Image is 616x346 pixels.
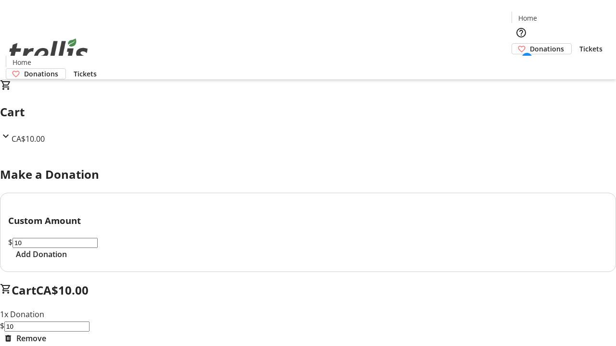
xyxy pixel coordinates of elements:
button: Help [512,23,531,42]
span: Tickets [74,69,97,79]
a: Donations [512,43,572,54]
a: Tickets [572,44,610,54]
span: Home [13,57,31,67]
input: Donation Amount [13,238,98,248]
h3: Custom Amount [8,214,608,227]
a: Home [512,13,543,23]
img: Orient E2E Organization zk00dQfJK4's Logo [6,28,91,76]
span: Home [518,13,537,23]
button: Cart [512,54,531,74]
span: Tickets [579,44,603,54]
span: CA$10.00 [12,134,45,144]
a: Donations [6,68,66,79]
button: Add Donation [8,248,75,260]
span: $ [8,237,13,247]
a: Tickets [66,69,104,79]
span: Donations [24,69,58,79]
span: Donations [530,44,564,54]
a: Home [6,57,37,67]
span: Remove [16,333,46,344]
input: Donation Amount [4,321,90,332]
span: CA$10.00 [36,282,89,298]
span: Add Donation [16,248,67,260]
